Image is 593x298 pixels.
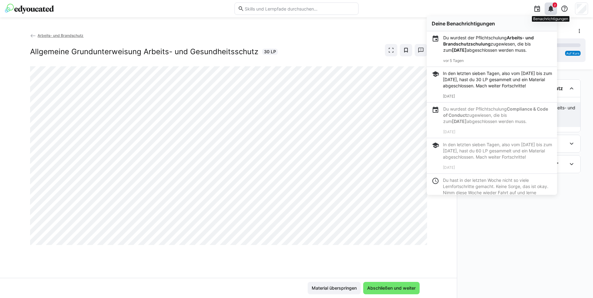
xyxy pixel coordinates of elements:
h2: Allgemeine Grundunterweisung Arbeits- und Gesundheitsschutz [30,47,258,56]
a: Arbeits- und Brandschutz [30,33,84,38]
span: Material überspringen [311,285,358,291]
button: Material überspringen [308,282,361,294]
div: Deine Benachrichtigungen [432,20,552,27]
b: [DATE] [452,119,467,124]
span: Auf Kurs [566,51,579,55]
div: In den letzten sieben Tagen, also vom [DATE] bis zum [DATE], hast du 30 LP gesammelt und ein Mate... [443,70,552,89]
div: Du hast in der letzten Woche nicht so viele Lernfortschritte gemacht. Keine Sorge, das ist okay. ... [443,177,552,202]
span: 30 LP [264,49,276,55]
span: [DATE] [443,165,455,170]
span: vor 5 Tagen [443,58,464,63]
span: [DATE] [443,129,455,134]
input: Skills und Lernpfade durchsuchen… [244,6,355,11]
span: Abschließen und weiter [366,285,417,291]
div: Benachrichtigungen [532,16,569,22]
span: 2 [554,3,556,7]
span: Arbeits- und Brandschutz [38,33,83,38]
p: Du wurdest der Pflichtschulung zugewiesen, die bis zum abgeschlossen werden muss. [443,35,552,53]
div: In den letzten sieben Tagen, also vom [DATE] bis zum [DATE], hast du 60 LP gesammelt und ein Mate... [443,142,552,160]
p: Du wurdest der Pflichtschulung zugewiesen, die bis zum abgeschlossen werden muss. [443,106,552,125]
button: Abschließen und weiter [363,282,420,294]
span: [DATE] [443,94,455,99]
b: [DATE] [452,47,467,53]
